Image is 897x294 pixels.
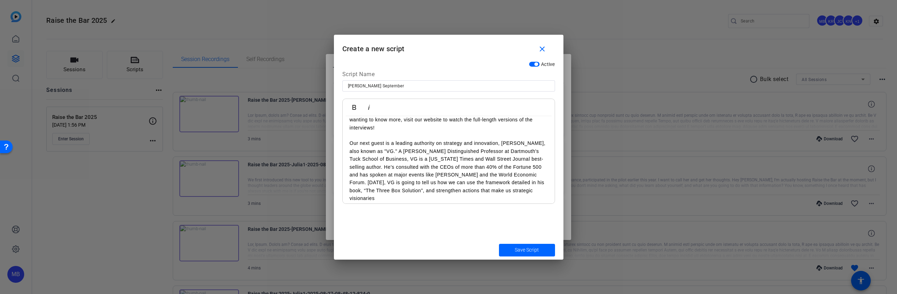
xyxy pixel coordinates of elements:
[342,70,555,81] div: Script Name
[348,100,361,114] button: Bold (⌘B)
[362,100,376,114] button: Italic (⌘I)
[538,45,547,54] mat-icon: close
[541,61,555,67] span: Active
[499,244,555,256] button: Save Script
[348,82,549,90] input: Enter Script Name
[515,246,539,254] span: Save Script
[350,139,548,202] p: Our next guest is a leading authority on strategy and innovation, [PERSON_NAME], also known as "V...
[334,35,563,58] h1: Create a new script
